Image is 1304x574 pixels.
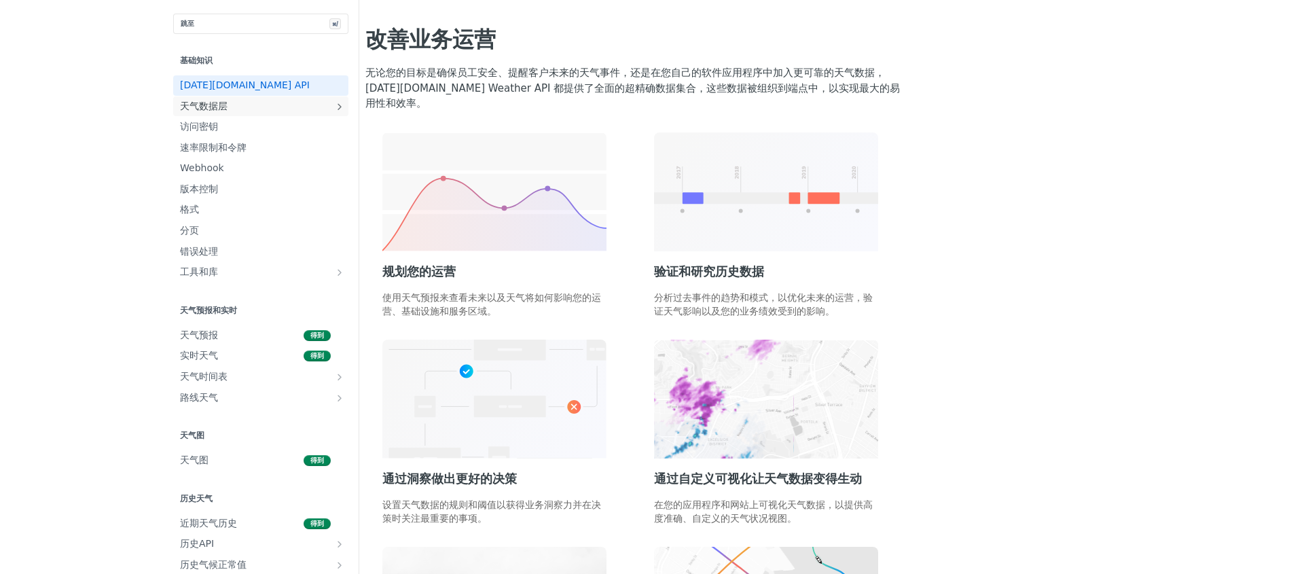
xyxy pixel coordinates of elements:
font: 天气预报 [180,329,218,340]
font: 得到 [310,352,324,359]
font: 设置天气数据的规则和阈值以获得业务洞察力并在决策时关注最重要的事项。 [382,499,601,524]
button: 跳至⌘/ [173,14,348,34]
button: 显示工具和库的子页面 [334,267,345,278]
button: 显示天气数据层的子页面 [334,101,345,112]
font: 得到 [310,331,324,339]
font: 得到 [310,520,324,527]
a: 格式 [173,200,348,220]
font: 规划您的运营 [382,264,456,279]
font: 天气数据层 [180,101,228,111]
a: Webhook [173,158,348,179]
button: 显示历史气候正常值的子页面 [334,560,345,571]
font: ⌘/ [332,20,338,28]
font: [DATE][DOMAIN_NAME] API [180,79,310,90]
font: 速率限制和令牌 [180,142,247,153]
a: 速率限制和令牌 [173,138,348,158]
img: 39565e8-group-4962x.svg [382,132,606,251]
font: 历史API [180,538,214,549]
button: 显示路线天气子页面 [334,393,345,403]
a: 天气预报得到 [173,325,348,346]
a: 错误处理 [173,242,348,262]
font: 在您的应用程序和网站上可视化天气数据，以提供高度准确、自定义的天气状况视图。 [654,499,873,524]
font: Webhook [180,162,224,173]
a: 天气数据层显示天气数据层的子页面 [173,96,348,117]
font: 跳至 [181,20,194,27]
font: 天气图 [180,431,204,440]
font: 实时天气 [180,350,218,361]
a: 历史API显示历史 API 的子页面 [173,534,348,554]
font: 错误处理 [180,246,218,257]
font: 基础知识 [180,56,213,65]
font: 路线天气 [180,392,218,403]
img: a22d113-group-496-32x.svg [382,340,606,459]
a: [DATE][DOMAIN_NAME] API [173,75,348,96]
font: 改善业务运营 [365,26,496,52]
font: 版本控制 [180,183,218,194]
font: 验证和研究历史数据 [654,264,764,279]
font: 近期天气历史 [180,518,237,528]
a: 工具和库显示工具和库的子页面 [173,262,348,283]
a: 近期天气历史得到 [173,514,348,534]
font: 历史气候正常值 [180,559,247,570]
a: 版本控制 [173,179,348,200]
font: 格式 [180,204,199,215]
button: 显示历史 API 的子页面 [334,539,345,550]
font: 使用天气预报来查看未来以及天气将如何影响您的运营、基础设施和服务区域。 [382,292,601,317]
font: 得到 [310,456,324,464]
button: 显示天气时间表的子页面 [334,372,345,382]
a: 天气时间表显示天气时间表的子页面 [173,367,348,387]
a: 路线天气显示路线天气子页面 [173,388,348,408]
font: 工具和库 [180,266,218,277]
a: 访问密钥 [173,117,348,137]
a: 天气图得到 [173,450,348,471]
font: 天气图 [180,454,209,465]
font: 无论您的目标是确保员工安全、提醒客户未来的天气事件，还是在您自己的软件应用程序中加入更可靠的天气数据，[DATE][DOMAIN_NAME] Weather API 都提供了全面的超精确数据集合... [365,67,900,109]
font: 天气预报和实时 [180,306,237,315]
a: 实时天气得到 [173,346,348,366]
a: 分页 [173,221,348,241]
font: 分页 [180,225,199,236]
img: 13d7ca0-group-496-2.svg [654,132,878,251]
font: 天气时间表 [180,371,228,382]
font: 历史天气 [180,494,213,503]
font: 通过洞察做出更好的决策 [382,471,517,486]
font: 访问密钥 [180,121,218,132]
font: 分析过去事件的趋势和模式，以优化未来的运营，验证天气影响以及您的业务绩效受到的影响。 [654,292,873,317]
img: 4463876-group-4982x.svg [654,340,878,459]
font: 通过自定义可视化让天气数据变得生动 [654,471,862,486]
